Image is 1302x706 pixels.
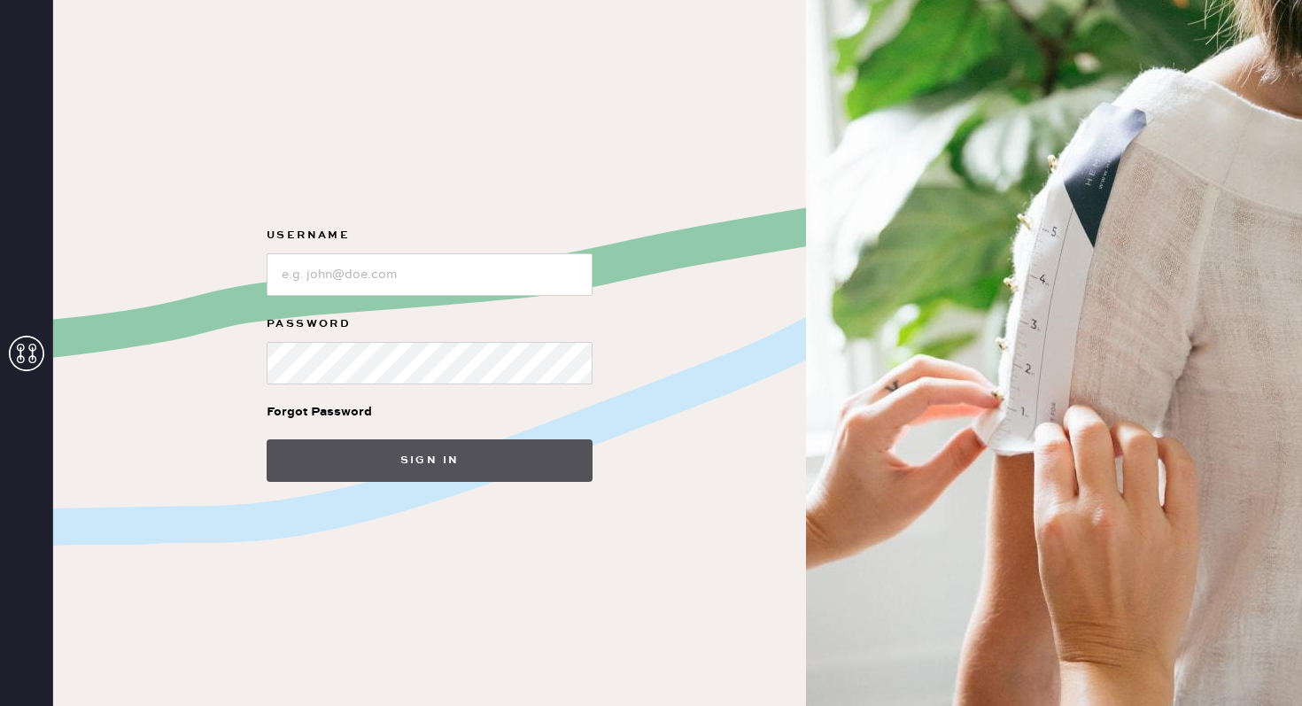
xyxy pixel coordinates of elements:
[267,384,372,439] a: Forgot Password
[267,253,593,296] input: e.g. john@doe.com
[267,225,593,246] label: Username
[267,314,593,335] label: Password
[267,439,593,482] button: Sign in
[267,402,372,422] div: Forgot Password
